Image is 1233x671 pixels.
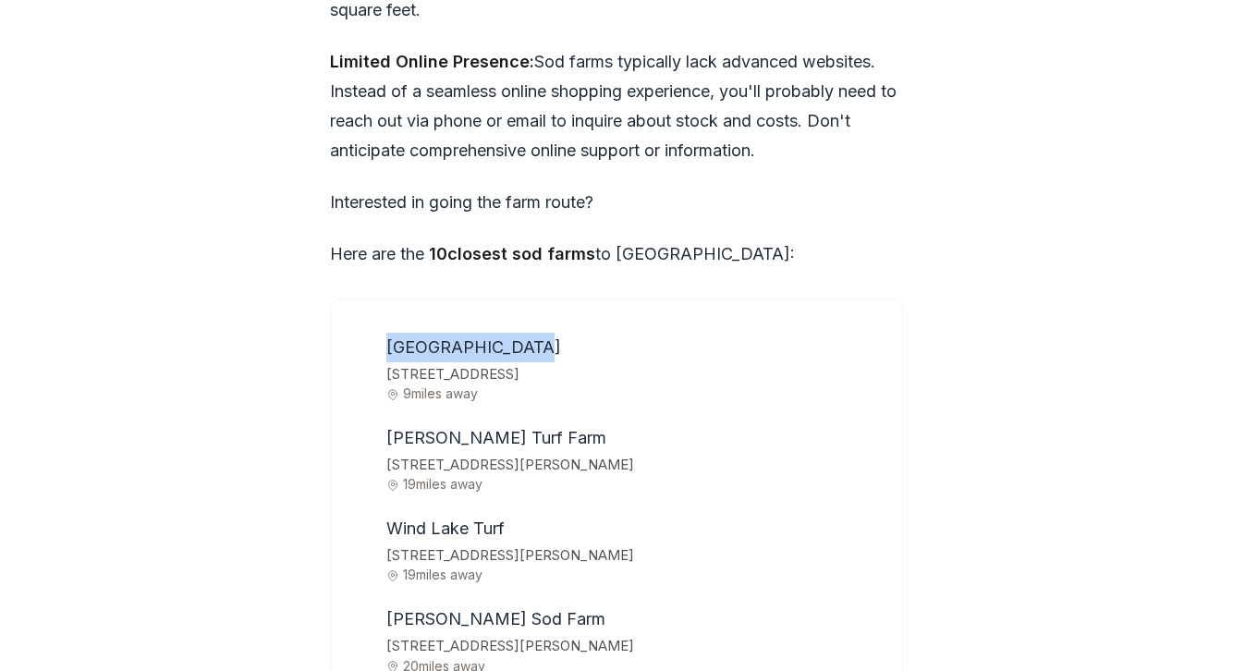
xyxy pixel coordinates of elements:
[386,428,606,447] span: [PERSON_NAME] Turf Farm
[386,337,561,357] span: [GEOGRAPHIC_DATA]
[429,244,595,263] strong: 10 closest sod farms
[386,634,880,659] span: [STREET_ADDRESS][PERSON_NAME]
[386,518,505,538] span: Wind Lake Turf
[386,386,880,400] span: 9 miles away
[386,543,880,568] span: [STREET_ADDRESS][PERSON_NAME]
[386,477,880,491] span: 19 miles away
[330,47,903,165] p: Sod farms typically lack advanced websites. Instead of a seamless online shopping experience, you...
[330,188,903,217] p: Interested in going the farm route?
[330,52,534,71] strong: Limited Online Presence:
[386,453,880,478] span: [STREET_ADDRESS][PERSON_NAME]
[386,609,605,628] span: [PERSON_NAME] Sod Farm
[386,567,880,581] span: 19 miles away
[386,362,880,387] span: [STREET_ADDRESS]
